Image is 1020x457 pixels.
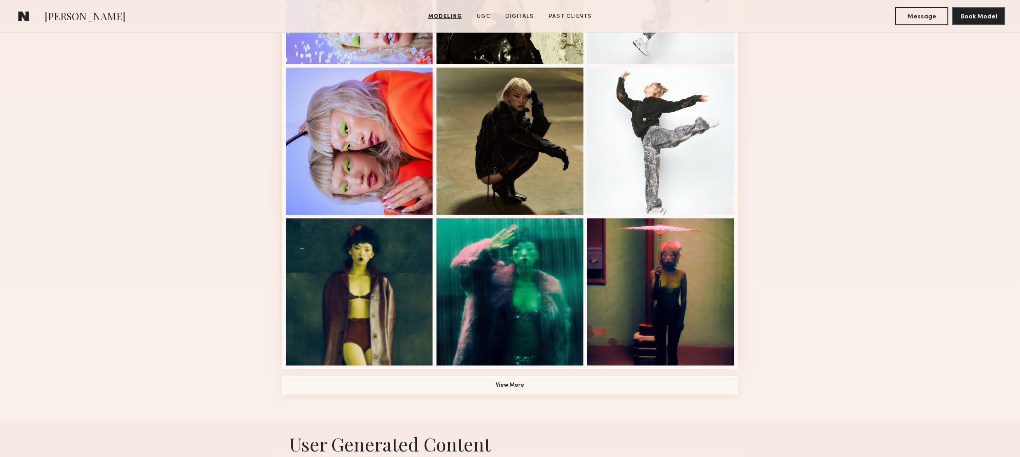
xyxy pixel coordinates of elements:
button: Book Model [952,7,1005,25]
a: Modeling [425,12,466,21]
button: Message [895,7,948,25]
h1: User Generated Content [275,432,745,456]
a: Past Clients [545,12,595,21]
span: [PERSON_NAME] [45,9,125,25]
a: UGC [473,12,494,21]
button: View More [282,376,738,394]
a: Book Model [952,12,1005,20]
a: Digitals [502,12,538,21]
